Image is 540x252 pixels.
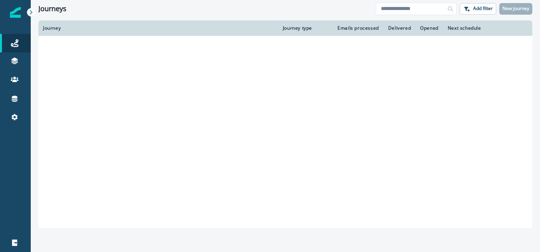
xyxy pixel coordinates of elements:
div: Emails processed [337,25,379,31]
div: Next schedule [448,25,510,31]
button: New journey [499,3,532,15]
div: Delivered [388,25,411,31]
p: Add filter [473,6,493,11]
div: Journey type [283,25,327,31]
p: New journey [502,6,529,11]
div: Journey [43,25,274,31]
img: Inflection [10,7,21,18]
button: Add filter [460,3,496,15]
div: Opened [420,25,439,31]
h1: Journeys [38,5,66,13]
